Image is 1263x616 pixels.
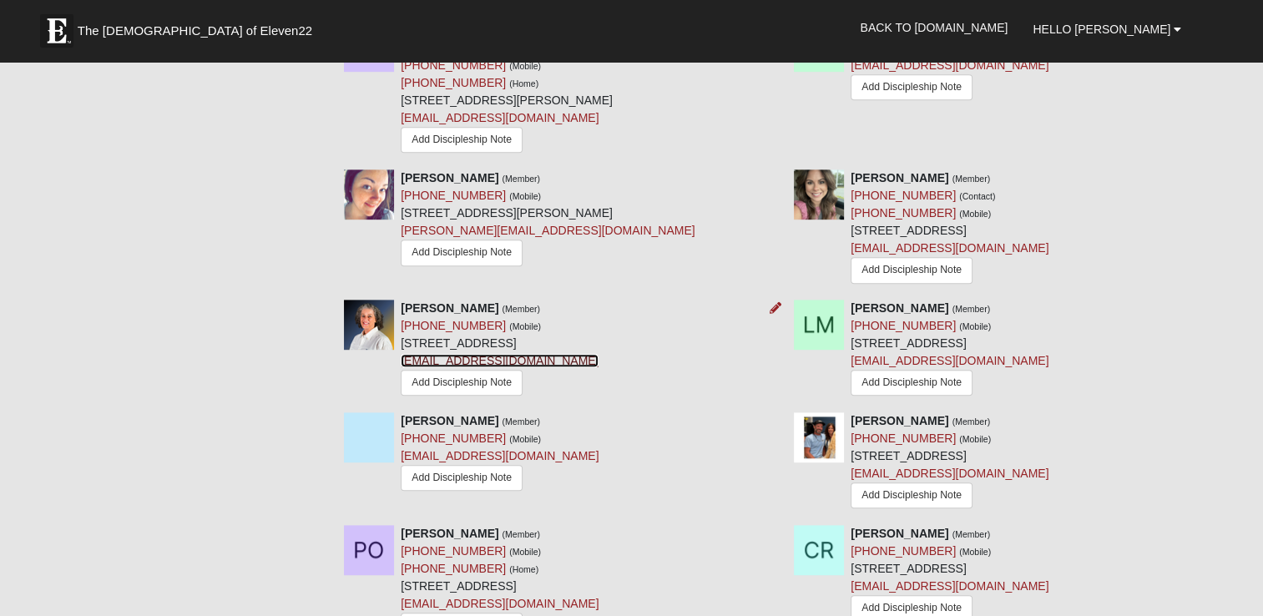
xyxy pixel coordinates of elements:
small: (Member) [952,529,991,539]
strong: [PERSON_NAME] [401,527,498,540]
strong: [PERSON_NAME] [851,171,948,184]
small: (Mobile) [509,321,541,331]
a: [EMAIL_ADDRESS][DOMAIN_NAME] [851,354,1048,367]
small: (Mobile) [959,547,991,557]
a: Add Discipleship Note [851,370,973,396]
small: (Home) [509,78,538,88]
div: [STREET_ADDRESS] [851,412,1048,512]
strong: [PERSON_NAME] [401,171,498,184]
a: Hello [PERSON_NAME] [1020,8,1194,50]
small: (Member) [952,174,991,184]
small: (Mobile) [509,547,541,557]
a: Add Discipleship Note [401,370,523,396]
a: [PERSON_NAME][EMAIL_ADDRESS][DOMAIN_NAME] [401,224,695,237]
a: [PHONE_NUMBER] [401,189,506,202]
div: [STREET_ADDRESS][PERSON_NAME] [401,169,695,271]
a: [EMAIL_ADDRESS][DOMAIN_NAME] [401,449,599,462]
a: [PHONE_NUMBER] [401,58,506,72]
a: [PHONE_NUMBER] [851,432,956,445]
small: (Member) [952,304,991,314]
small: (Home) [509,564,538,574]
a: [PHONE_NUMBER] [401,76,506,89]
a: The [DEMOGRAPHIC_DATA] of Eleven22 [32,6,366,48]
a: Add Discipleship Note [851,74,973,100]
small: (Mobile) [959,434,991,444]
small: (Mobile) [959,209,991,219]
a: Add Discipleship Note [401,127,523,153]
span: The [DEMOGRAPHIC_DATA] of Eleven22 [78,23,312,39]
a: Add Discipleship Note [851,482,973,508]
small: (Member) [503,417,541,427]
strong: [PERSON_NAME] [401,414,498,427]
a: Add Discipleship Note [401,240,523,265]
small: (Mobile) [509,61,541,71]
strong: [PERSON_NAME] [851,527,948,540]
a: [PHONE_NUMBER] [401,562,506,575]
a: [EMAIL_ADDRESS][DOMAIN_NAME] [401,354,599,367]
a: Add Discipleship Note [851,257,973,283]
a: [EMAIL_ADDRESS][DOMAIN_NAME] [851,58,1048,72]
div: [STREET_ADDRESS] [851,300,1048,400]
small: (Mobile) [509,434,541,444]
img: Eleven22 logo [40,14,73,48]
small: (Mobile) [959,321,991,331]
small: (Member) [503,174,541,184]
a: [EMAIL_ADDRESS][DOMAIN_NAME] [401,111,599,124]
a: Back to [DOMAIN_NAME] [847,7,1020,48]
small: (Mobile) [509,191,541,201]
strong: [PERSON_NAME] [851,414,948,427]
a: [PHONE_NUMBER] [401,319,506,332]
div: [STREET_ADDRESS] [851,169,1048,287]
a: [PHONE_NUMBER] [851,206,956,220]
a: [EMAIL_ADDRESS][DOMAIN_NAME] [851,579,1048,593]
a: [EMAIL_ADDRESS][DOMAIN_NAME] [851,241,1048,255]
a: Add Discipleship Note [401,465,523,491]
small: (Member) [952,417,991,427]
a: [PHONE_NUMBER] [401,544,506,558]
span: Hello [PERSON_NAME] [1033,23,1170,36]
a: [PHONE_NUMBER] [851,544,956,558]
a: [EMAIL_ADDRESS][DOMAIN_NAME] [851,467,1048,480]
small: (Member) [503,304,541,314]
small: (Member) [503,529,541,539]
div: [STREET_ADDRESS] [401,300,599,400]
a: [PHONE_NUMBER] [851,319,956,332]
strong: [PERSON_NAME] [851,301,948,315]
div: [STREET_ADDRESS][PERSON_NAME] [401,22,613,157]
strong: [PERSON_NAME] [401,301,498,315]
small: (Contact) [959,191,995,201]
a: [PHONE_NUMBER] [401,432,506,445]
a: [PHONE_NUMBER] [851,189,956,202]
